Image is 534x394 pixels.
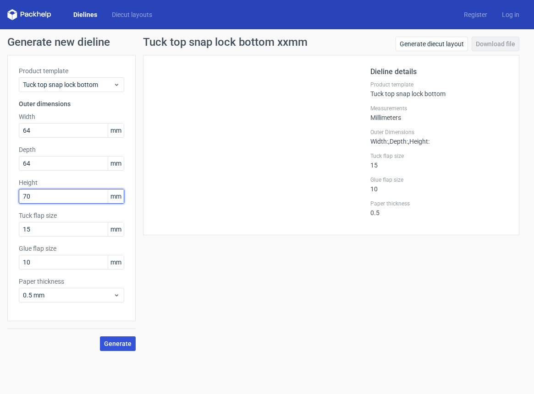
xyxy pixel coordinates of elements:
h1: Tuck top snap lock bottom xxmm [143,37,308,48]
span: mm [108,189,124,203]
label: Product template [370,81,508,88]
h3: Outer dimensions [19,99,124,108]
label: Tuck flap size [19,211,124,220]
div: 10 [370,176,508,193]
span: , Height : [408,138,429,145]
span: , Depth : [388,138,408,145]
label: Tuck flap size [370,152,508,160]
label: Depth [19,145,124,154]
span: Tuck top snap lock bottom [23,80,113,89]
label: Measurements [370,105,508,112]
a: Generate diecut layout [396,37,468,51]
label: Outer Dimensions [370,129,508,136]
a: Dielines [66,10,105,19]
h1: Generate new dieline [7,37,527,48]
label: Paper thickness [19,277,124,286]
label: Product template [19,66,124,76]
label: Glue flap size [19,244,124,253]
span: Generate [104,340,132,347]
a: Diecut layouts [105,10,160,19]
label: Width [19,112,124,121]
label: Height [19,178,124,187]
span: mm [108,124,124,137]
div: Millimeters [370,105,508,121]
button: Generate [100,336,136,351]
span: 0.5 mm [23,291,113,300]
span: Width : [370,138,388,145]
div: 15 [370,152,508,169]
label: Glue flap size [370,176,508,184]
a: Register [457,10,495,19]
span: mm [108,222,124,236]
h2: Dieline details [370,66,508,77]
span: mm [108,157,124,170]
span: mm [108,255,124,269]
div: Tuck top snap lock bottom [370,81,508,97]
a: Log in [495,10,527,19]
label: Paper thickness [370,200,508,207]
div: 0.5 [370,200,508,216]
